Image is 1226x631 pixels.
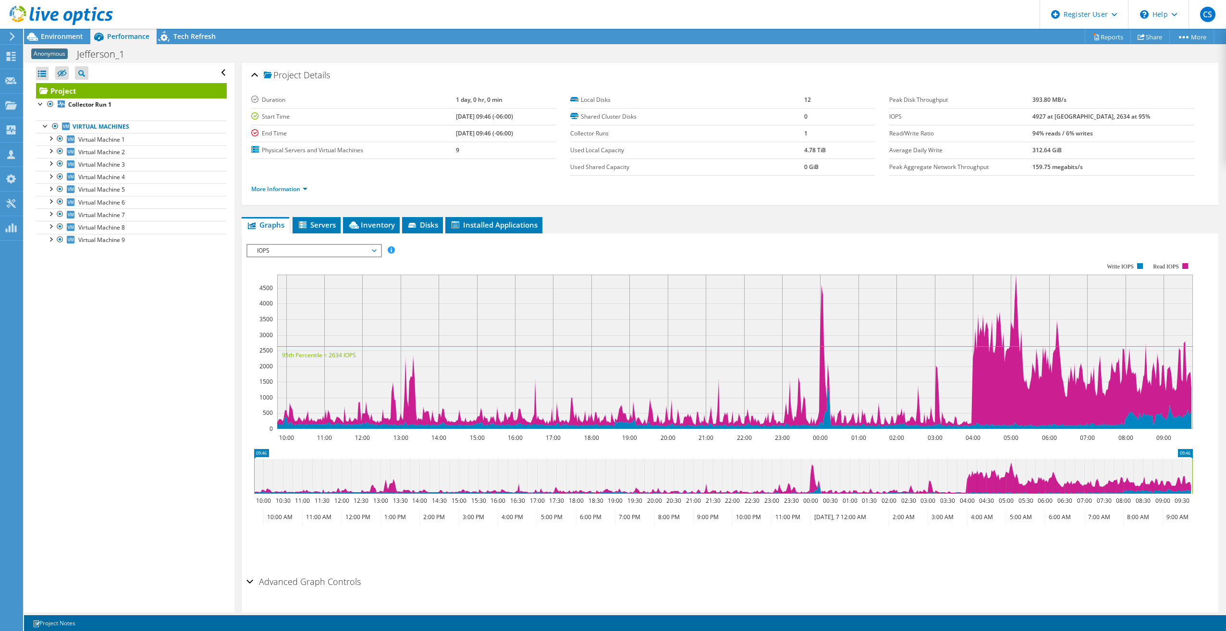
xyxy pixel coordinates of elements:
[570,95,804,105] label: Local Disks
[36,158,227,170] a: Virtual Machine 3
[881,497,896,505] text: 02:00
[1018,497,1033,505] text: 05:30
[842,497,857,505] text: 01:00
[78,211,125,219] span: Virtual Machine 7
[660,434,675,442] text: 20:00
[78,173,125,181] span: Virtual Machine 4
[412,497,427,505] text: 14:00
[764,497,779,505] text: 23:00
[1107,263,1134,270] text: Write IOPS
[36,208,227,221] a: Virtual Machine 7
[851,434,866,442] text: 01:00
[259,331,273,339] text: 3000
[393,434,408,442] text: 13:00
[861,497,876,505] text: 01:30
[1153,263,1179,270] text: Read IOPS
[1140,10,1149,19] svg: \n
[889,434,904,442] text: 02:00
[1169,29,1214,44] a: More
[304,69,330,81] span: Details
[1032,163,1083,171] b: 159.75 megabits/s
[471,497,486,505] text: 15:30
[584,434,599,442] text: 18:00
[456,146,459,154] b: 9
[294,497,309,505] text: 11:00
[450,220,538,230] span: Installed Applications
[78,223,125,231] span: Virtual Machine 8
[940,497,955,505] text: 03:30
[78,185,125,194] span: Virtual Machine 5
[804,96,811,104] b: 12
[78,160,125,169] span: Virtual Machine 3
[314,497,329,505] text: 11:30
[744,497,759,505] text: 22:30
[1130,29,1170,44] a: Share
[259,284,273,292] text: 4500
[78,148,125,156] span: Virtual Machine 2
[41,32,83,41] span: Environment
[1032,112,1150,121] b: 4927 at [GEOGRAPHIC_DATA], 2634 at 95%
[736,434,751,442] text: 22:00
[804,112,808,121] b: 0
[588,497,603,505] text: 18:30
[297,220,336,230] span: Servers
[36,121,227,133] a: Virtual Machines
[348,220,395,230] span: Inventory
[282,351,356,359] text: 95th Percentile = 2634 IOPS
[355,434,369,442] text: 12:00
[68,100,111,109] b: Collector Run 1
[1032,129,1093,137] b: 94% reads / 6% writes
[36,133,227,146] a: Virtual Machine 1
[251,129,456,138] label: End Time
[259,346,273,354] text: 2500
[353,497,368,505] text: 12:30
[812,434,827,442] text: 00:00
[607,497,622,505] text: 19:00
[510,497,525,505] text: 16:30
[803,497,818,505] text: 00:00
[490,497,505,505] text: 16:00
[279,434,294,442] text: 10:00
[456,129,513,137] b: [DATE] 09:46 (-06:00)
[1156,434,1171,442] text: 09:00
[889,95,1032,105] label: Peak Disk Throughput
[456,96,503,104] b: 1 day, 0 hr, 0 min
[784,497,798,505] text: 23:30
[1096,497,1111,505] text: 07:30
[252,245,376,256] span: IOPS
[804,146,826,154] b: 4.78 TiB
[1135,497,1150,505] text: 08:30
[774,434,789,442] text: 23:00
[251,95,456,105] label: Duration
[251,112,456,121] label: Start Time
[1057,497,1072,505] text: 06:30
[1155,497,1170,505] text: 09:00
[373,497,388,505] text: 13:00
[259,377,273,386] text: 1500
[998,497,1013,505] text: 05:00
[804,129,808,137] b: 1
[1085,29,1131,44] a: Reports
[889,162,1032,172] label: Peak Aggregate Network Throughput
[1079,434,1094,442] text: 07:00
[1118,434,1133,442] text: 08:00
[73,49,139,60] h1: Jefferson_1
[1032,146,1062,154] b: 312.64 GiB
[570,112,804,121] label: Shared Cluster Disks
[259,362,273,370] text: 2000
[570,146,804,155] label: Used Local Capacity
[545,434,560,442] text: 17:00
[1174,497,1189,505] text: 09:30
[889,129,1032,138] label: Read/Write Ratio
[317,434,331,442] text: 11:00
[26,617,82,629] a: Project Notes
[36,183,227,196] a: Virtual Machine 5
[246,572,361,591] h2: Advanced Graph Controls
[570,129,804,138] label: Collector Runs
[431,434,446,442] text: 14:00
[270,425,273,433] text: 0
[36,221,227,233] a: Virtual Machine 8
[36,146,227,158] a: Virtual Machine 2
[686,497,700,505] text: 21:00
[259,393,273,401] text: 1000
